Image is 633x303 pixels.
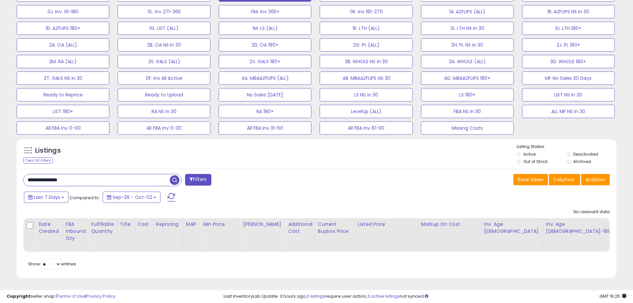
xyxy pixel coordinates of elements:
button: LIST 180+ [17,105,109,118]
div: Clear All Filters [23,157,53,164]
button: 0F. Inv All Active [118,72,210,85]
button: 2B. OA NS in 30 [118,38,210,52]
button: Sep-26 - Oct-02 [103,192,160,203]
button: 1U. LTH 180+ [522,22,615,35]
button: 1M. LS (ALL) [219,22,311,35]
div: Markup on Cost [421,221,478,228]
div: Listed Price [358,221,415,228]
button: Last 7 Days [24,192,68,203]
button: All FBA Inv 31-60 [219,121,311,135]
button: All FBA Inv 0-30 [118,121,210,135]
span: Columns [553,176,574,183]
button: 1R. LTH (ALL) [320,22,412,35]
button: 2T. GALS NS in 30 [17,72,109,85]
button: 2D. OA 180+ [219,38,311,52]
label: Active [523,151,536,157]
div: Repricing [156,221,180,228]
p: Listing States: [517,144,616,150]
button: LevelUp (ALL) [320,105,412,118]
a: Terms of Use [57,293,85,299]
button: 2S. GALS (ALL) [118,55,210,68]
button: Ready to Reprice [17,88,109,101]
button: 3B. WHOLE NS in 30 [320,55,412,68]
span: Compared to: [69,195,100,201]
button: 0K. Inv 181-270 [320,5,412,18]
button: Filters [185,174,211,186]
label: Deactivated [573,151,598,157]
button: Ready to Upload [118,88,210,101]
div: FBA inbound Qty [66,221,86,242]
button: 1G. LIST (ALL) [118,22,210,35]
button: 4A. MBAAZFLIPS (ALL) [219,72,311,85]
button: 2V. GALS 180+ [219,55,311,68]
div: Title [120,221,132,228]
button: Actions [581,174,610,185]
button: 3A. WHOLE (ALL) [421,55,514,68]
button: 1D. AZFLIPS 180+ [17,22,109,35]
button: 2J. PL 180+ [522,38,615,52]
button: No Sales [DATE] [219,88,311,101]
button: MF No Sales 30 Days [522,72,615,85]
div: MAP [186,221,197,228]
button: FBA NS in 30 [421,105,514,118]
a: 3 active listings [367,293,400,299]
button: 2H. PL NS in 30 [421,38,514,52]
button: 2A. OA (ALL) [17,38,109,52]
button: RA NS in 30 [118,105,210,118]
div: Additional Cost [288,221,312,235]
button: 4B. MBAAZFLIPS NS 30 [320,72,412,85]
div: Fulfillable Quantity [91,221,114,235]
a: Privacy Policy [86,293,115,299]
div: Inv. Age [DEMOGRAPHIC_DATA]-180 [546,221,612,235]
strong: Copyright [7,293,31,299]
div: Last InventoryLab Update: 3 hours ago, require user action, not synced. [224,293,626,300]
div: seller snap | | [7,293,115,300]
button: Columns [549,174,580,185]
button: 1B. AZFLIPS NS in 30 [522,5,615,18]
button: 1S. LTH NS in 30 [421,22,514,35]
th: The percentage added to the cost of goods (COGS) that forms the calculator for Min & Max prices. [418,218,481,252]
button: LS 180+ [421,88,514,101]
button: Missing Costs [421,121,514,135]
button: 2M. RA (ALL) [17,55,109,68]
h5: Listings [35,146,61,155]
button: 0M. Inv 365+ [219,5,311,18]
div: Cost [138,221,151,228]
button: Save View [513,174,548,185]
button: 2G. PL (ALL) [320,38,412,52]
button: 1A. AZFLIPS (ALL) [421,5,514,18]
span: 2025-10-10 19:25 GMT [599,293,626,299]
div: Min Price [203,221,237,228]
div: No relevant data [574,209,610,215]
div: [PERSON_NAME] [243,221,282,228]
span: Sep-26 - Oct-02 [113,194,152,201]
button: All FBA Inv 0-90 [17,121,109,135]
button: LS NS in 30 [320,88,412,101]
button: 4D. MBAAZFLIPS 180+ [421,72,514,85]
button: All FBA Inv 61-90 [320,121,412,135]
span: Last 7 Days [34,194,60,201]
div: Date Created [39,221,60,235]
a: 5 listings [307,293,325,299]
label: Out of Stock [523,159,548,164]
button: RA 180+ [219,105,311,118]
button: LIST NS in 30 [522,88,615,101]
button: ALL MF NS in 30 [522,105,615,118]
span: Show: entries [28,261,76,267]
button: 3D. WHOLE 180+ [522,55,615,68]
button: 0J. Inv. 91-180 [17,5,109,18]
div: Current Buybox Price [318,221,352,235]
label: Archived [573,159,591,164]
button: 0L. Inv 271-365 [118,5,210,18]
div: Inv. Age [DEMOGRAPHIC_DATA] [484,221,540,235]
